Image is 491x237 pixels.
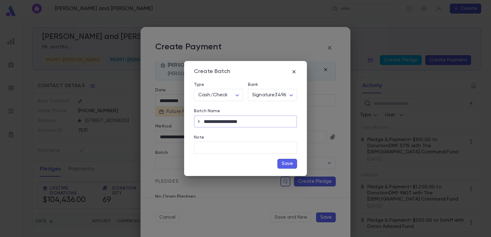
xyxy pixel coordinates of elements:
div: Signature3496 [248,89,297,101]
div: Create Batch [194,68,230,75]
label: Note [194,135,204,140]
label: Batch Name [194,109,220,113]
label: Type [194,82,204,87]
button: Save [277,159,297,169]
span: Cash/Check [198,93,228,97]
span: Signature3496 [252,93,286,97]
label: Bank [248,82,258,87]
div: Cash/Check [194,89,243,101]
